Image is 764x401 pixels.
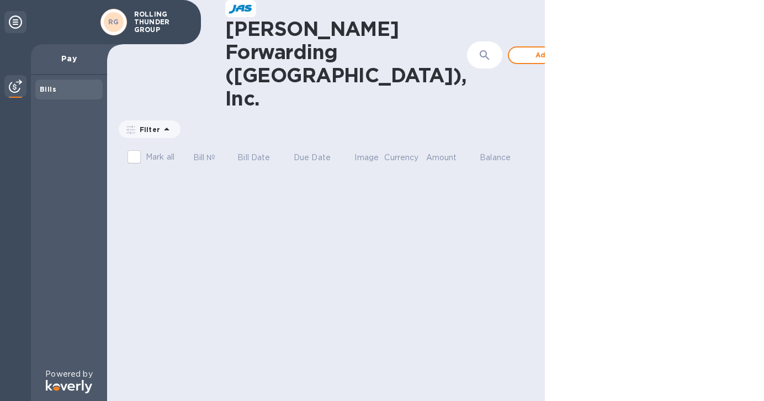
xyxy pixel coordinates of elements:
p: Bill Date [237,152,270,163]
span: Amount [426,152,471,163]
span: Bill № [193,152,230,163]
p: Mark all [146,151,174,163]
button: Addbill [508,46,591,64]
span: Due Date [294,152,345,163]
span: Bill Date [237,152,284,163]
p: Currency [384,152,418,163]
p: Balance [480,152,511,163]
p: ROLLING THUNDER GROUP [134,10,189,34]
p: Due Date [294,152,331,163]
p: Pay [40,53,98,64]
b: Bills [40,85,56,93]
h1: [PERSON_NAME] Forwarding ([GEOGRAPHIC_DATA]), Inc. [225,17,467,110]
p: Amount [426,152,457,163]
p: Bill № [193,152,216,163]
span: Add bill [518,49,581,62]
b: RG [108,18,119,26]
p: Powered by [45,368,92,380]
img: Logo [46,380,92,393]
p: Filter [135,125,160,134]
p: Image [354,152,379,163]
span: Balance [480,152,525,163]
